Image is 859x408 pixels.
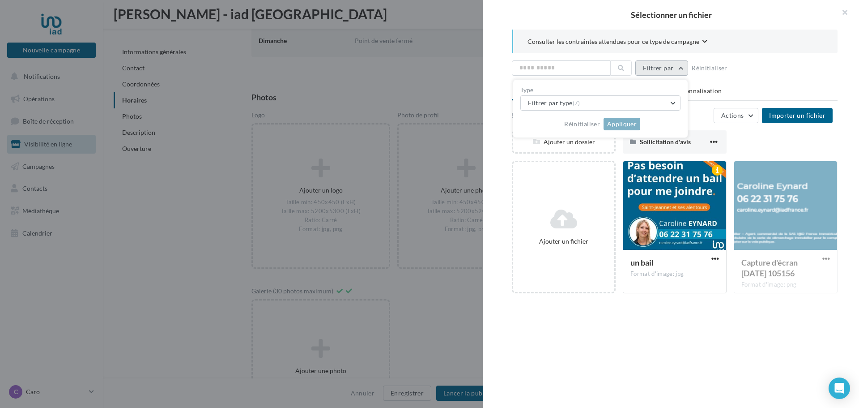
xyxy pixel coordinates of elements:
div: Ajouter un dossier [513,137,614,146]
h2: Sélectionner un fichier [498,11,845,19]
span: Sollicitation d'avis [640,138,691,146]
span: Importer un fichier [769,112,825,119]
div: Open Intercom Messenger [829,378,850,399]
button: Filtrer par [635,60,688,76]
div: Format d'image: jpg [630,270,719,278]
button: Importer un fichier [762,108,833,123]
button: Réinitialiser [688,63,731,73]
label: Type [520,87,680,93]
span: un bail [630,258,654,267]
div: Ajouter un fichier [517,237,611,246]
span: Actions [721,112,744,119]
button: Filtrer par type(7) [520,95,680,111]
button: Consulter les contraintes attendues pour ce type de campagne [527,37,707,48]
span: (7) [573,99,580,107]
button: Actions [714,108,758,123]
span: Consulter les contraintes attendues pour ce type de campagne [527,37,699,46]
button: Réinitialiser [561,119,604,129]
button: Appliquer [604,118,640,130]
